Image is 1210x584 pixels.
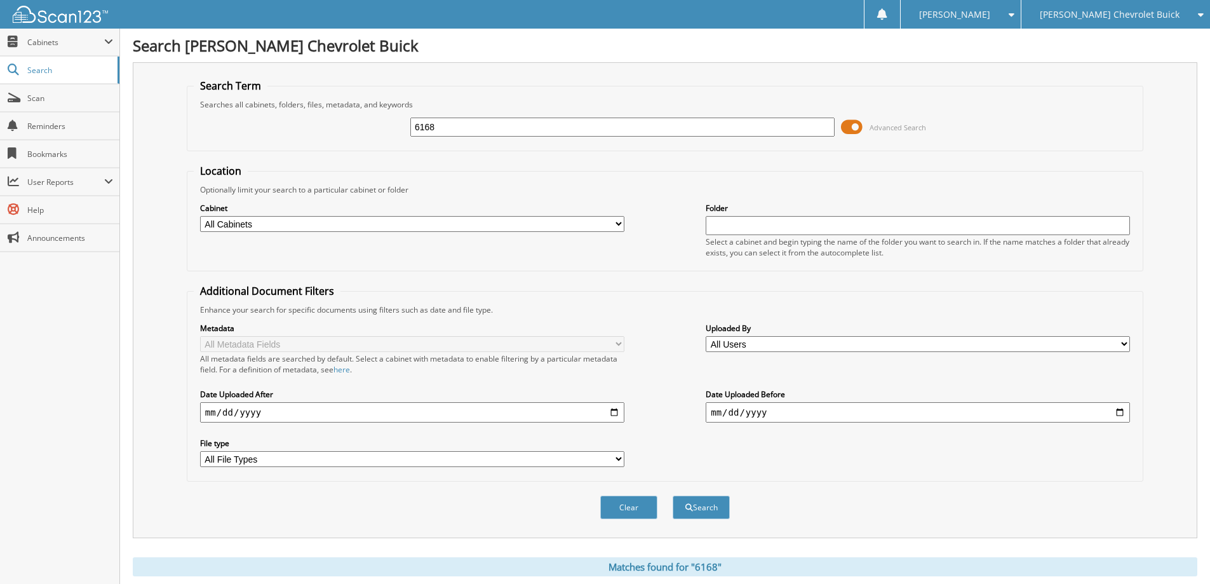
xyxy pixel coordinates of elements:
[194,164,248,178] legend: Location
[706,323,1130,334] label: Uploaded By
[200,323,624,334] label: Metadata
[200,389,624,400] label: Date Uploaded After
[706,236,1130,258] div: Select a cabinet and begin typing the name of the folder you want to search in. If the name match...
[27,205,113,215] span: Help
[194,304,1136,315] div: Enhance your search for specific documents using filters such as date and file type.
[200,203,624,214] label: Cabinet
[870,123,926,132] span: Advanced Search
[919,11,990,18] span: [PERSON_NAME]
[133,557,1197,576] div: Matches found for "6168"
[673,496,730,519] button: Search
[27,37,104,48] span: Cabinets
[194,184,1136,195] div: Optionally limit your search to a particular cabinet or folder
[27,149,113,160] span: Bookmarks
[133,35,1197,56] h1: Search [PERSON_NAME] Chevrolet Buick
[194,284,340,298] legend: Additional Document Filters
[27,233,113,243] span: Announcements
[13,6,108,23] img: scan123-logo-white.svg
[706,203,1130,214] label: Folder
[27,121,113,132] span: Reminders
[1040,11,1180,18] span: [PERSON_NAME] Chevrolet Buick
[706,389,1130,400] label: Date Uploaded Before
[200,402,624,423] input: start
[194,79,267,93] legend: Search Term
[200,353,624,375] div: All metadata fields are searched by default. Select a cabinet with metadata to enable filtering b...
[706,402,1130,423] input: end
[27,65,111,76] span: Search
[200,438,624,449] label: File type
[333,364,350,375] a: here
[27,93,113,104] span: Scan
[600,496,657,519] button: Clear
[27,177,104,187] span: User Reports
[194,99,1136,110] div: Searches all cabinets, folders, files, metadata, and keywords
